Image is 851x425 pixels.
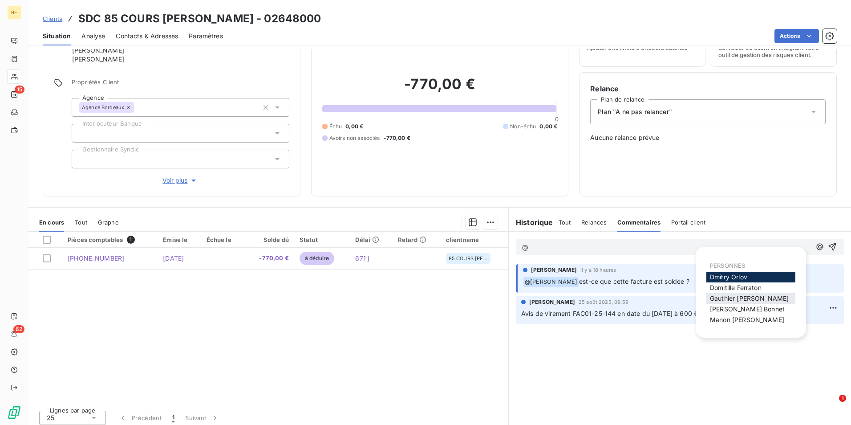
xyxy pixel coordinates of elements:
span: Clients [43,15,62,22]
div: clientname [446,236,503,243]
span: est-ce que cette facture est soldée ? [579,278,689,285]
span: Dmitry Orlov [710,273,747,281]
span: Contacts & Adresses [116,32,178,41]
span: il y a 18 heures [580,267,616,273]
span: [DATE] [163,254,184,262]
iframe: Intercom live chat [821,395,842,416]
h6: Historique [509,217,553,228]
span: 1 [127,236,135,244]
span: Domitille Ferraton [710,284,762,291]
span: Voir plus [162,176,198,185]
div: Statut [300,236,345,243]
span: 1 [839,395,846,402]
span: Commentaires [617,219,661,226]
span: PERSONNES [710,262,745,269]
span: [PERSON_NAME] [529,298,575,306]
span: Non-échu [510,123,536,131]
button: Actions [774,29,819,43]
span: 62 [13,325,24,333]
span: à déduire [300,252,334,265]
span: [PERSON_NAME] Bonnet [710,305,785,313]
span: 0,00 € [345,123,363,131]
span: Manon [PERSON_NAME] [710,316,784,323]
span: -770,00 € [384,134,410,142]
span: Gauthier [PERSON_NAME] [710,294,789,302]
span: Plan "A ne pas relancer" [598,107,672,116]
span: 25 [47,413,54,422]
span: Avis de virement FAC01-25-144 en date du [DATE] à 600 €, vérifier si paiement [521,310,758,317]
div: Pièces comptables [68,236,152,244]
span: 25 août 2025, 09:59 [579,299,628,305]
span: 85 COURS [PERSON_NAME] [449,256,488,261]
span: [PHONE_NUMBER] [68,254,124,262]
span: [PERSON_NAME] [72,46,124,55]
div: Délai [355,236,387,243]
span: Avoirs non associés [329,134,380,142]
button: Voir plus [72,176,289,185]
span: @ [522,243,528,251]
span: Propriétés Client [72,78,289,91]
span: Agence Bordeaux [82,105,124,110]
input: Ajouter une valeur [134,103,141,111]
span: Graphe [98,219,119,226]
div: Retard [398,236,435,243]
div: Échue le [207,236,239,243]
span: Paramètres [189,32,223,41]
div: Solde dû [250,236,289,243]
span: [PERSON_NAME] [72,55,124,64]
span: Échu [329,123,342,131]
span: 15 [15,86,24,94]
div: Émise le [163,236,195,243]
span: Relances [581,219,607,226]
span: 0,00 € [539,123,557,131]
h2: -770,00 € [322,75,558,102]
span: Analyse [81,32,105,41]
h3: SDC 85 COURS [PERSON_NAME] - 02648000 [78,11,321,27]
span: -770,00 € [250,254,289,263]
span: 0 [555,115,559,123]
a: Clients [43,14,62,23]
img: Logo LeanPay [7,405,21,420]
input: Ajouter une valeur [79,129,86,137]
span: Situation [43,32,71,41]
span: Portail client [671,219,705,226]
input: Ajouter une valeur [79,155,86,163]
span: Tout [559,219,571,226]
span: Aucune relance prévue [590,133,826,142]
span: [PERSON_NAME] [531,266,577,274]
span: En cours [39,219,64,226]
span: Tout [75,219,87,226]
div: RE [7,5,21,20]
span: Surveiller ce client en intégrant votre outil de gestion des risques client. [718,44,829,58]
span: 671 j [355,254,369,262]
span: @ [PERSON_NAME] [523,277,579,287]
span: 1 [172,413,174,422]
h6: Relance [590,83,826,94]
